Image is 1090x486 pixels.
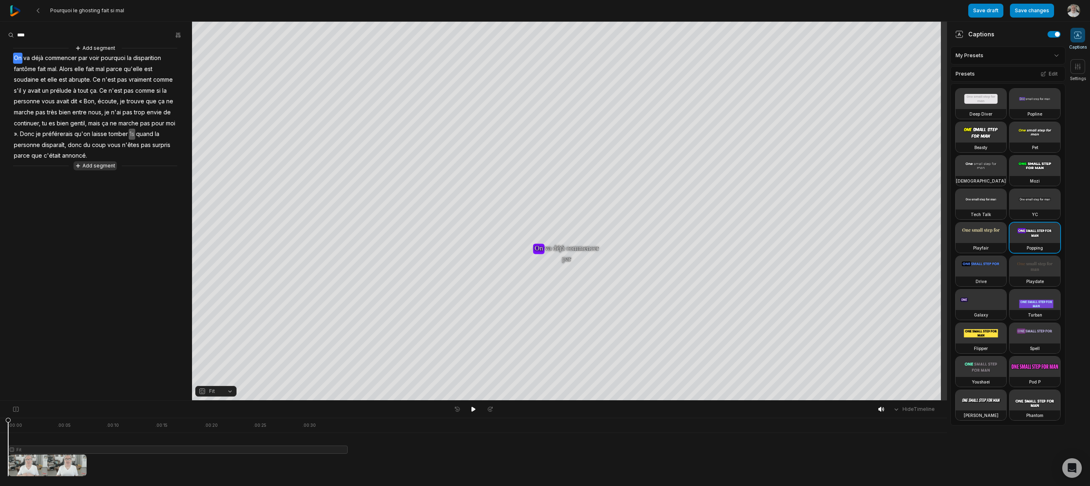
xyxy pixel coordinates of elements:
[37,64,47,75] span: fait
[48,118,56,129] span: es
[969,111,992,117] h3: Deep Diver
[13,53,22,64] span: On
[74,44,117,53] button: Add segment
[132,53,162,64] span: disparition
[128,74,152,85] span: vraiment
[22,53,31,64] span: va
[69,118,87,129] span: gentil,
[68,74,92,85] span: abrupte.
[151,118,165,129] span: pour
[165,96,174,107] span: ne
[890,403,937,415] button: HideTimeline
[126,96,145,107] span: trouve
[1070,76,1086,82] span: Settings
[1038,69,1060,79] button: Edit
[41,140,67,151] span: disparaît,
[974,144,987,151] h3: Beasty
[27,85,41,96] span: avait
[13,74,40,85] span: soudaine
[44,53,78,64] span: commencer
[13,140,41,151] span: personne
[74,64,85,75] span: elle
[1026,412,1043,419] h3: Phantom
[105,64,123,75] span: parce
[154,129,160,140] span: la
[67,140,83,151] span: donc
[42,129,74,140] span: préférerais
[950,47,1065,65] div: My Presets
[83,96,97,107] span: Bon,
[41,85,49,96] span: un
[1069,28,1087,50] button: Captions
[956,178,1006,184] h3: [DEMOGRAPHIC_DATA]
[100,53,126,64] span: pourquoi
[126,53,132,64] span: la
[92,74,101,85] span: Ce
[109,118,118,129] span: ne
[123,64,143,75] span: qu'elle
[13,118,41,129] span: continuer,
[31,53,44,64] span: déjà
[47,74,58,85] span: elle
[74,161,117,170] button: Add segment
[71,107,87,118] span: entre
[133,107,146,118] span: trop
[56,96,70,107] span: avait
[58,64,74,75] span: Alors
[1032,211,1038,218] h3: YC
[10,5,21,16] img: reap
[974,345,988,352] h3: Flipper
[101,74,116,85] span: n'est
[43,150,61,161] span: c'était
[13,150,31,161] span: parce
[955,30,994,38] div: Captions
[22,85,27,96] span: y
[123,85,134,96] span: pas
[13,64,37,75] span: fantôme
[61,150,88,161] span: annoncé.
[89,85,98,96] span: ça.
[1062,458,1082,478] div: Open Intercom Messenger
[107,140,121,151] span: vous
[129,129,135,140] span: 1s
[1032,144,1038,151] h3: Pet
[116,74,128,85] span: pas
[72,85,77,96] span: à
[974,312,988,318] h3: Galaxy
[104,107,110,118] span: je
[156,85,161,96] span: si
[108,85,123,96] span: n'est
[152,140,171,151] span: surpris
[35,129,42,140] span: je
[58,107,71,118] span: bien
[41,96,56,107] span: vous
[1030,178,1040,184] h3: Mozi
[950,66,1065,82] div: Presets
[87,118,101,129] span: mais
[46,107,58,118] span: très
[58,74,68,85] span: est
[163,107,172,118] span: de
[87,107,104,118] span: nous,
[40,74,47,85] span: et
[1026,278,1044,285] h3: Playdate
[97,96,119,107] span: écoute,
[1029,379,1041,385] h3: Pod P
[165,118,176,129] span: moi
[134,85,156,96] span: comme
[31,150,43,161] span: que
[78,96,83,107] span: «
[95,64,105,75] span: mal
[1027,111,1042,117] h3: Popline
[13,107,35,118] span: marche
[1028,312,1042,318] h3: Turban
[973,245,989,251] h3: Playfair
[77,85,89,96] span: tout
[47,64,58,75] span: mal.
[19,129,35,140] span: Donc
[13,85,22,96] span: s'il
[140,140,152,151] span: pas
[108,129,129,140] span: tomber
[971,211,991,218] h3: Tech Talk
[976,278,987,285] h3: Drive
